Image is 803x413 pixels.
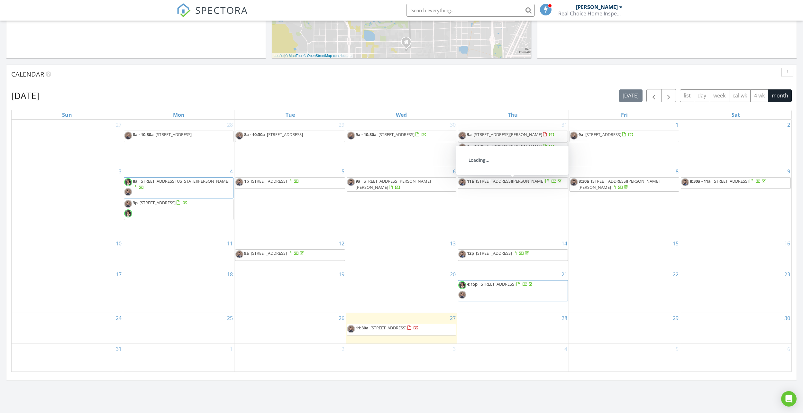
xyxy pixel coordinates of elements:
[476,178,544,184] span: [STREET_ADDRESS][PERSON_NAME]
[12,238,123,269] td: Go to August 10, 2025
[467,250,474,256] span: 12p
[114,269,123,280] a: Go to August 17, 2025
[579,178,589,184] span: 8:30a
[467,178,563,184] a: 11a [STREET_ADDRESS][PERSON_NAME]
[449,238,457,249] a: Go to August 13, 2025
[356,132,377,137] span: 9a - 10:30a
[680,120,791,166] td: Go to August 2, 2025
[114,344,123,354] a: Go to August 31, 2025
[12,344,123,372] td: Go to August 31, 2025
[729,89,751,102] button: cal wk
[457,238,569,269] td: Go to August 14, 2025
[783,313,791,323] a: Go to August 30, 2025
[61,110,73,119] a: Sunday
[346,120,457,166] td: Go to July 30, 2025
[117,166,123,177] a: Go to August 3, 2025
[347,132,355,140] img: davian_spectora.jpg
[458,142,568,154] a: 1p [STREET_ADDRESS][PERSON_NAME]
[347,325,355,333] img: davian_spectora.jpg
[12,313,123,344] td: Go to August 24, 2025
[340,166,346,177] a: Go to August 5, 2025
[346,269,457,313] td: Go to August 20, 2025
[347,177,456,192] a: 9a [STREET_ADDRESS][PERSON_NAME][PERSON_NAME]
[457,120,569,166] td: Go to July 31, 2025
[340,344,346,354] a: Go to September 2, 2025
[346,238,457,269] td: Go to August 13, 2025
[569,344,680,372] td: Go to September 5, 2025
[750,89,768,102] button: 4 wk
[560,238,569,249] a: Go to August 14, 2025
[786,120,791,130] a: Go to August 2, 2025
[457,313,569,344] td: Go to August 28, 2025
[114,313,123,323] a: Go to August 24, 2025
[569,166,680,238] td: Go to August 8, 2025
[560,313,569,323] a: Go to August 28, 2025
[786,166,791,177] a: Go to August 9, 2025
[172,110,186,119] a: Monday
[346,313,457,344] td: Go to August 27, 2025
[356,325,419,331] a: 11:30a [STREET_ADDRESS]
[467,250,530,256] a: 12p [STREET_ADDRESS]
[133,178,138,184] span: 8a
[457,269,569,313] td: Go to August 21, 2025
[458,250,466,258] img: davian_spectora.jpg
[123,313,234,344] td: Go to August 25, 2025
[406,4,535,17] input: Search everything...
[690,178,711,184] span: 8:30a - 11a
[123,269,234,313] td: Go to August 18, 2025
[674,344,680,354] a: Go to September 5, 2025
[235,178,243,186] img: davian_spectora.jpg
[11,70,44,78] span: Calendar
[235,177,345,189] a: 1p [STREET_ADDRESS]
[458,281,466,289] img: chris_spectora.jpg
[356,178,431,190] span: [STREET_ADDRESS][PERSON_NAME][PERSON_NAME]
[474,132,542,137] span: [STREET_ADDRESS][PERSON_NAME]
[133,132,193,137] a: 8a - 10:30a [STREET_ADDRESS]
[244,178,299,184] a: 1p [STREET_ADDRESS]
[123,166,234,238] td: Go to August 4, 2025
[251,178,287,184] span: [STREET_ADDRESS]
[710,89,729,102] button: week
[123,120,234,166] td: Go to July 28, 2025
[229,166,234,177] a: Go to August 4, 2025
[452,166,457,177] a: Go to August 6, 2025
[452,344,457,354] a: Go to September 3, 2025
[133,200,138,206] span: 3p
[234,344,346,372] td: Go to September 2, 2025
[730,110,741,119] a: Saturday
[646,89,662,102] button: Previous month
[244,178,249,184] span: 1p
[346,344,457,372] td: Go to September 3, 2025
[680,344,791,372] td: Go to September 6, 2025
[449,120,457,130] a: Go to July 30, 2025
[11,89,39,102] h2: [DATE]
[140,178,229,184] span: [STREET_ADDRESS][US_STATE][PERSON_NAME]
[579,132,583,137] span: 9a
[347,178,355,186] img: davian_spectora.jpg
[124,132,132,140] img: davian_spectora.jpg
[506,110,519,119] a: Thursday
[690,178,767,184] a: 8:30a - 11a [STREET_ADDRESS]
[681,178,689,186] img: davian_spectora.jpg
[458,291,466,299] img: davian_spectora.jpg
[576,4,618,10] div: [PERSON_NAME]
[474,143,542,149] span: [STREET_ADDRESS][PERSON_NAME]
[458,249,568,261] a: 12p [STREET_ADDRESS]
[133,200,188,206] a: 3p [STREET_ADDRESS]
[123,344,234,372] td: Go to September 1, 2025
[12,120,123,166] td: Go to July 27, 2025
[680,238,791,269] td: Go to August 16, 2025
[226,269,234,280] a: Go to August 18, 2025
[467,281,534,287] a: 4:15p [STREET_ADDRESS]
[395,110,408,119] a: Wednesday
[458,132,466,140] img: davian_spectora.jpg
[674,166,680,177] a: Go to August 8, 2025
[786,344,791,354] a: Go to September 6, 2025
[579,132,634,137] a: 9a [STREET_ADDRESS]
[768,89,792,102] button: month
[244,132,304,137] a: 8a - 10:30a [STREET_ADDRESS]
[235,249,345,261] a: 9a [STREET_ADDRESS]
[569,238,680,269] td: Go to August 15, 2025
[570,178,578,186] img: davian_spectora.jpg
[244,250,305,256] a: 9a [STREET_ADDRESS]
